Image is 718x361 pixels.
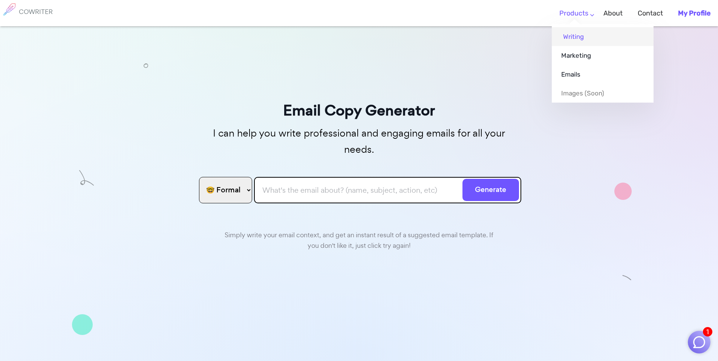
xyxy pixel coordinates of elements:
[559,2,588,25] a: Products
[552,27,654,46] a: Writing
[79,170,94,186] img: shape
[703,327,712,336] span: 1
[552,46,654,65] a: Marketing
[638,2,663,25] a: Contact
[144,63,148,68] img: shape
[678,2,710,25] a: My Profile
[614,183,632,200] img: shape
[462,179,519,201] button: Generate
[19,8,53,15] h6: COWRITER
[72,314,93,335] img: shape
[254,177,521,203] input: What's the email about? (name, subject, action, etc)
[197,125,521,158] p: I can help you write professional and engaging emails for all your needs.
[692,335,706,349] img: Close chat
[197,98,521,122] h3: Email Copy Generator
[688,331,710,353] button: 1
[603,2,623,25] a: About
[678,9,710,17] b: My Profile
[220,226,499,252] div: Simply write your email context, and get an instant result of a suggested email template. If you ...
[622,273,632,283] img: shape
[552,65,654,84] a: Emails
